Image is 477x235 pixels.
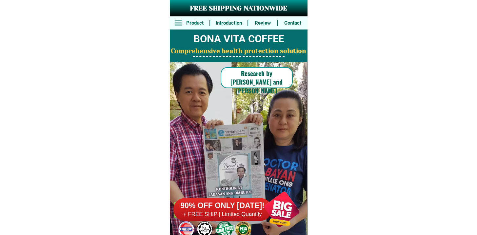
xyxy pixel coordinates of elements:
h6: Research by [PERSON_NAME] and [PERSON_NAME] [221,69,293,95]
h6: Contact [282,19,304,27]
h2: BONA VITA COFFEE [170,31,308,47]
h6: Product [184,19,206,27]
h6: + FREE SHIP | Limited Quantily [173,211,272,218]
h3: FREE SHIPPING NATIONWIDE [170,4,308,13]
h6: Introduction [213,19,244,27]
h6: 90% OFF ONLY [DATE]! [173,201,272,211]
h6: Review [252,19,274,27]
h2: Comprehensive health protection solution [170,47,308,56]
